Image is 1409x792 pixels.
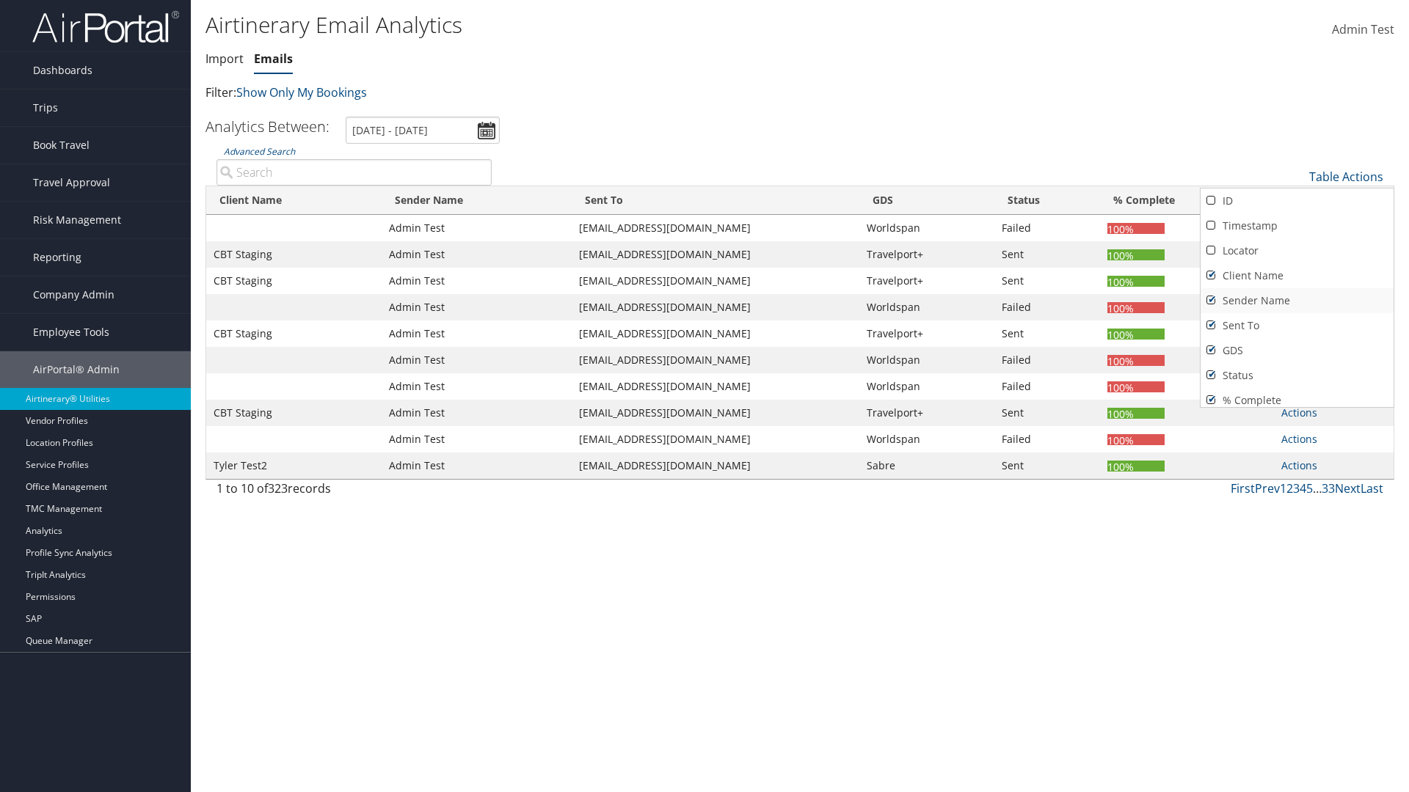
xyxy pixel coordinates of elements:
span: Risk Management [33,202,121,238]
span: Dashboards [33,52,92,89]
a: Timestamp [1201,213,1394,238]
span: Book Travel [33,127,90,164]
a: Sender Name [1201,288,1394,313]
a: Sent To [1201,313,1394,338]
span: AirPortal® Admin [33,351,120,388]
span: Company Admin [33,276,114,313]
span: Reporting [33,239,81,276]
img: airportal-logo.png [32,10,179,44]
a: % Complete [1201,388,1394,413]
span: Employee Tools [33,314,109,351]
span: Trips [33,89,58,126]
a: Locator [1201,238,1394,263]
a: ID [1201,188,1394,213]
a: GDS [1201,338,1394,363]
a: Status [1201,363,1394,388]
span: Travel Approval [33,164,110,201]
a: Client Name [1201,263,1394,288]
